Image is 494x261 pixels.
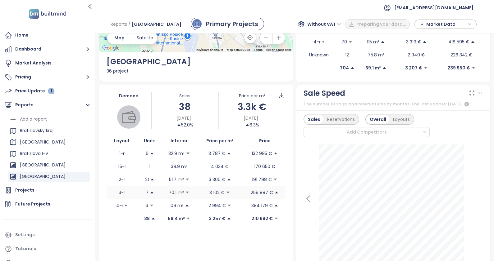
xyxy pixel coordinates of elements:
[168,150,185,157] p: 32.9 m²
[273,177,277,182] span: caret-down
[149,163,150,170] p: 1
[227,151,231,156] span: caret-up
[152,100,218,114] div: 38
[3,184,92,197] a: Projects
[423,40,427,44] span: caret-up
[122,110,136,124] img: wallet
[185,177,190,182] span: caret-down
[15,245,36,253] div: Tutorials
[226,190,230,195] span: caret-down
[8,160,90,170] div: [GEOGRAPHIC_DATA]
[405,64,422,71] p: 3 207 €
[304,87,345,99] div: Sale Speed
[423,66,428,70] span: caret-down
[27,7,68,20] img: logo
[209,189,225,196] p: 3 102 €
[206,19,258,29] div: Primary Projects
[251,202,273,209] p: 384 179 €
[227,177,231,182] span: caret-up
[3,29,92,42] a: Home
[3,229,92,241] a: Settings
[227,203,231,208] span: caret-down
[149,203,154,208] span: caret-down
[185,203,189,208] span: caret-up
[20,161,66,169] div: [GEOGRAPHIC_DATA]
[8,126,90,136] div: Bratislavský kraj
[345,19,410,29] button: Preparing your data...
[208,202,226,209] p: 2 994 €
[20,173,66,180] div: [GEOGRAPHIC_DATA]
[151,216,155,221] span: caret-up
[245,123,249,127] span: caret-up
[227,48,250,51] span: Map data ©2025
[394,0,473,15] span: [EMAIL_ADDRESS][DOMAIN_NAME]
[114,34,125,41] span: Map
[15,59,52,67] div: Market Analysis
[273,151,278,156] span: caret-up
[107,135,138,147] th: Layout
[177,123,181,127] span: caret-up
[137,135,162,147] th: Units
[145,176,149,183] p: 21
[471,66,476,70] span: caret-down
[368,51,384,58] p: 75.8 m²
[254,163,275,170] p: 170 650 €
[101,44,121,52] img: Google
[8,137,90,147] div: [GEOGRAPHIC_DATA]
[146,189,149,196] p: 7
[8,149,90,159] div: Bratislava I-V
[169,202,184,209] p: 109 m²
[150,190,154,195] span: caret-up
[252,150,272,157] p: 132 995 €
[132,32,157,44] button: Satelite
[152,92,218,99] div: Sales
[239,92,265,99] div: Price per m²
[146,150,149,157] p: 6
[227,216,231,221] span: caret-up
[177,122,193,128] div: 52.0%
[340,64,349,71] p: 704
[408,51,425,58] p: 2 940 €
[304,115,324,124] div: Sales
[186,216,190,221] span: caret-down
[304,100,483,108] div: The number of sales and reservations by months. The last update: [DATE]
[8,172,90,182] div: [GEOGRAPHIC_DATA]
[451,51,473,58] p: 226 342 €
[448,38,469,45] p: 418 595 €
[3,85,92,97] a: Price Update 1
[304,35,335,48] td: 4-r +
[447,64,470,71] p: 239 950 €
[107,68,286,74] div: 36 project
[382,66,387,70] span: caret-up
[15,87,54,95] div: Price Update
[8,114,90,124] div: Add a report
[107,160,138,173] td: 1.5-r
[341,38,347,45] p: 70
[307,20,341,29] span: Without VAT
[367,38,379,45] p: 115 m²
[162,135,196,147] th: Interior
[144,215,150,222] p: 38
[209,215,226,222] p: 3 257 €
[274,190,279,195] span: caret-up
[251,215,273,222] p: 210 682 €
[107,92,151,99] div: Demand
[251,189,273,196] p: 259 887 €
[266,48,291,51] a: Report a map error
[15,186,34,194] div: Projects
[107,32,132,44] button: Map
[390,115,413,124] div: Layouts
[219,100,286,114] div: 3.3k €
[366,115,390,124] div: Overall
[20,127,53,135] div: Bratislavský kraj
[350,66,354,70] span: caret-up
[20,150,48,157] div: Bratislava I-V
[3,198,92,210] a: Future Projects
[146,202,148,209] p: 3
[348,40,353,44] span: caret-down
[132,19,181,30] span: [GEOGRAPHIC_DATA]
